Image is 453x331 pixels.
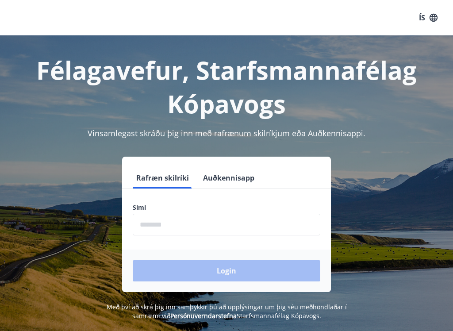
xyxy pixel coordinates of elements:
span: Vinsamlegast skráðu þig inn með rafrænum skilríkjum eða Auðkennisappi. [88,128,365,139]
button: Auðkennisapp [200,167,258,189]
label: Sími [133,203,320,212]
a: Persónuverndarstefna [170,312,237,320]
span: Með því að skrá þig inn samþykkir þú að upplýsingar um þig séu meðhöndlaðar í samræmi við Starfsm... [107,303,347,320]
button: ÍS [414,10,442,26]
button: Rafræn skilríki [133,167,192,189]
h1: Félagavefur, Starfsmannafélag Kópavogs [11,53,442,120]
